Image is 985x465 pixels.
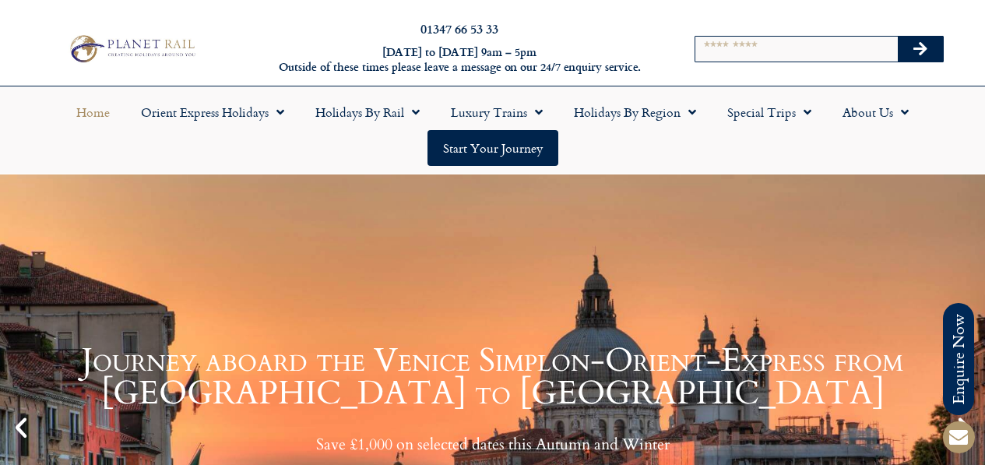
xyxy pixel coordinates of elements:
[558,94,712,130] a: Holidays by Region
[427,130,558,166] a: Start your Journey
[8,94,977,166] nav: Menu
[65,32,199,65] img: Planet Rail Train Holidays Logo
[712,94,827,130] a: Special Trips
[300,94,435,130] a: Holidays by Rail
[8,414,34,441] div: Previous slide
[125,94,300,130] a: Orient Express Holidays
[435,94,558,130] a: Luxury Trains
[61,94,125,130] a: Home
[266,45,653,74] h6: [DATE] to [DATE] 9am – 5pm Outside of these times please leave a message on our 24/7 enquiry serv...
[898,37,943,62] button: Search
[39,435,946,454] p: Save £1,000 on selected dates this Autumn and Winter
[827,94,924,130] a: About Us
[39,344,946,410] h1: Journey aboard the Venice Simplon-Orient-Express from [GEOGRAPHIC_DATA] to [GEOGRAPHIC_DATA]
[420,19,498,37] a: 01347 66 53 33
[951,414,977,441] div: Next slide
